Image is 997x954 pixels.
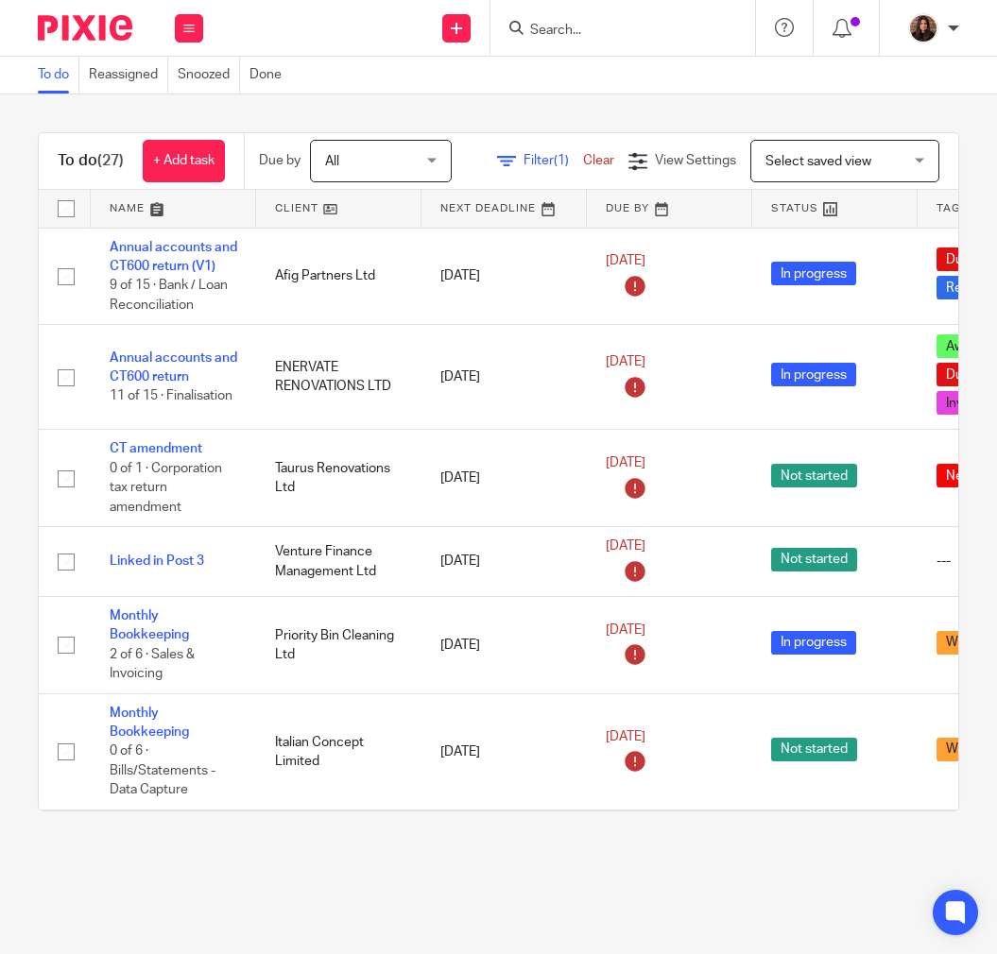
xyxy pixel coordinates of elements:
[110,648,195,681] span: 2 of 6 · Sales & Invoicing
[771,631,856,655] span: In progress
[606,623,645,637] span: [DATE]
[110,554,204,568] a: Linked in Post 3
[110,609,189,641] a: Monthly Bookkeeping
[178,57,240,94] a: Snoozed
[937,203,969,213] span: Tags
[89,57,168,94] a: Reassigned
[58,151,124,171] h1: To do
[528,23,698,40] input: Search
[524,154,583,167] span: Filter
[143,140,225,182] a: + Add task
[259,151,301,170] p: Due by
[771,738,857,761] span: Not started
[38,15,132,41] img: Pixie
[97,153,124,168] span: (27)
[325,155,339,168] span: All
[249,57,291,94] a: Done
[583,154,614,167] a: Clear
[421,527,587,597] td: [DATE]
[421,325,587,430] td: [DATE]
[110,241,237,273] a: Annual accounts and CT600 return (V1)
[110,351,237,383] a: Annual accounts and CT600 return
[110,279,228,312] span: 9 of 15 · Bank / Loan Reconciliation
[256,430,421,527] td: Taurus Renovations Ltd
[606,355,645,368] span: [DATE]
[256,527,421,597] td: Venture Finance Management Ltd
[110,745,215,797] span: 0 of 6 · Bills/Statements - Data Capture
[256,693,421,809] td: Italian Concept Limited
[256,596,421,693] td: Priority Bin Cleaning Ltd
[606,254,645,267] span: [DATE]
[655,154,736,167] span: View Settings
[421,596,587,693] td: [DATE]
[771,464,857,487] span: Not started
[771,363,856,386] span: In progress
[606,456,645,469] span: [DATE]
[38,57,79,94] a: To do
[421,693,587,809] td: [DATE]
[110,442,202,455] a: CT amendment
[421,228,587,325] td: [DATE]
[421,430,587,527] td: [DATE]
[110,707,189,739] a: Monthly Bookkeeping
[771,262,856,285] span: In progress
[606,730,645,743] span: [DATE]
[771,548,857,571] span: Not started
[256,325,421,430] td: ENERVATE RENOVATIONS LTD
[554,154,569,167] span: (1)
[256,228,421,325] td: Afig Partners Ltd
[110,462,222,514] span: 0 of 1 · Corporation tax return amendment
[908,13,938,43] img: Headshot.jpg
[110,390,232,403] span: 11 of 15 · Finalisation
[606,540,645,554] span: [DATE]
[765,155,871,168] span: Select saved view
